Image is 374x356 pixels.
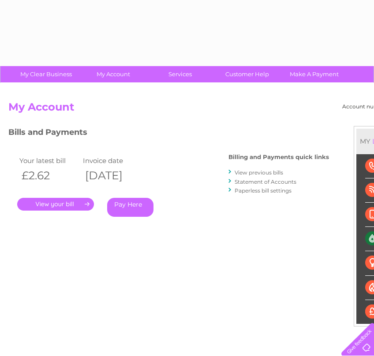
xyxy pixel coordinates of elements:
a: Make A Payment [278,66,351,82]
td: Invoice date [81,155,144,167]
a: My Account [77,66,150,82]
h3: Bills and Payments [8,126,329,141]
td: Your latest bill [17,155,81,167]
th: [DATE] [81,167,144,185]
h4: Billing and Payments quick links [228,154,329,160]
a: Statement of Accounts [235,178,296,185]
a: Customer Help [211,66,284,82]
a: Services [144,66,217,82]
a: View previous bills [235,169,283,176]
a: My Clear Business [10,66,82,82]
a: Paperless bill settings [235,187,292,194]
a: Pay Here [107,198,153,217]
a: . [17,198,94,211]
th: £2.62 [17,167,81,185]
